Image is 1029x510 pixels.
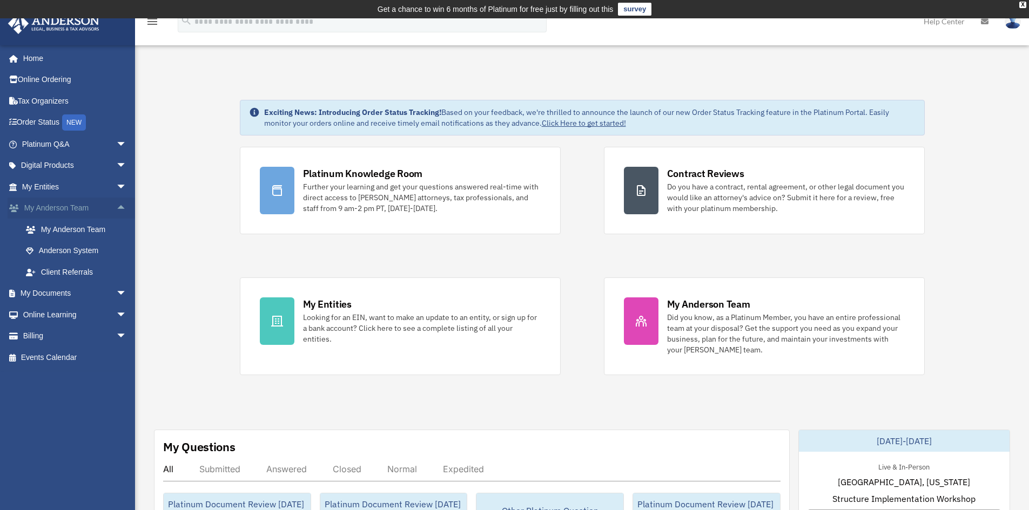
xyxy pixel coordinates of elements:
span: arrow_drop_down [116,176,138,198]
a: My Entitiesarrow_drop_down [8,176,143,198]
a: Click Here to get started! [542,118,626,128]
a: menu [146,19,159,28]
span: arrow_drop_down [116,155,138,177]
a: survey [618,3,651,16]
a: Online Learningarrow_drop_down [8,304,143,325]
span: arrow_drop_down [116,304,138,326]
div: My Questions [163,439,236,455]
div: [DATE]-[DATE] [799,430,1010,452]
div: Normal [387,464,417,474]
a: My Entities Looking for an EIN, want to make an update to an entity, or sign up for a bank accoun... [240,277,561,375]
a: Order StatusNEW [8,112,143,134]
div: NEW [62,114,86,131]
div: Get a chance to win 6 months of Platinum for free just by filling out this [378,3,614,16]
span: arrow_drop_down [116,325,138,348]
a: Contract Reviews Do you have a contract, rental agreement, or other legal document you would like... [604,147,925,234]
div: My Entities [303,297,352,311]
span: arrow_drop_down [116,283,138,305]
a: Home [8,47,138,69]
img: Anderson Advisors Platinum Portal [5,13,103,34]
div: Looking for an EIN, want to make an update to an entity, or sign up for a bank account? Click her... [303,312,541,344]
a: Billingarrow_drop_down [8,325,143,347]
a: Events Calendar [8,346,143,368]
img: User Pic [1005,13,1021,29]
a: Client Referrals [15,261,143,283]
div: Contract Reviews [667,167,744,180]
span: arrow_drop_up [116,198,138,220]
a: Anderson System [15,240,143,262]
div: My Anderson Team [667,297,750,311]
a: Online Ordering [8,69,143,91]
a: My Anderson Teamarrow_drop_up [8,198,143,219]
i: search [180,15,192,26]
div: close [1019,2,1026,8]
div: Closed [333,464,361,474]
a: My Documentsarrow_drop_down [8,283,143,304]
div: Expedited [443,464,484,474]
div: Live & In-Person [870,460,938,472]
div: Further your learning and get your questions answered real-time with direct access to [PERSON_NAM... [303,181,541,214]
a: My Anderson Team Did you know, as a Platinum Member, you have an entire professional team at your... [604,277,925,375]
div: Do you have a contract, rental agreement, or other legal document you would like an attorney's ad... [667,181,905,214]
span: [GEOGRAPHIC_DATA], [US_STATE] [838,475,970,488]
a: Tax Organizers [8,90,143,112]
i: menu [146,15,159,28]
div: Based on your feedback, we're thrilled to announce the launch of our new Order Status Tracking fe... [264,107,916,128]
span: Structure Implementation Workshop [832,492,976,505]
strong: Exciting News: Introducing Order Status Tracking! [264,107,441,117]
div: All [163,464,173,474]
a: Platinum Knowledge Room Further your learning and get your questions answered real-time with dire... [240,147,561,234]
a: Digital Productsarrow_drop_down [8,155,143,176]
div: Did you know, as a Platinum Member, you have an entire professional team at your disposal? Get th... [667,312,905,355]
span: arrow_drop_down [116,133,138,155]
a: My Anderson Team [15,219,143,240]
div: Answered [266,464,307,474]
div: Submitted [199,464,240,474]
a: Platinum Q&Aarrow_drop_down [8,133,143,155]
div: Platinum Knowledge Room [303,167,423,180]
